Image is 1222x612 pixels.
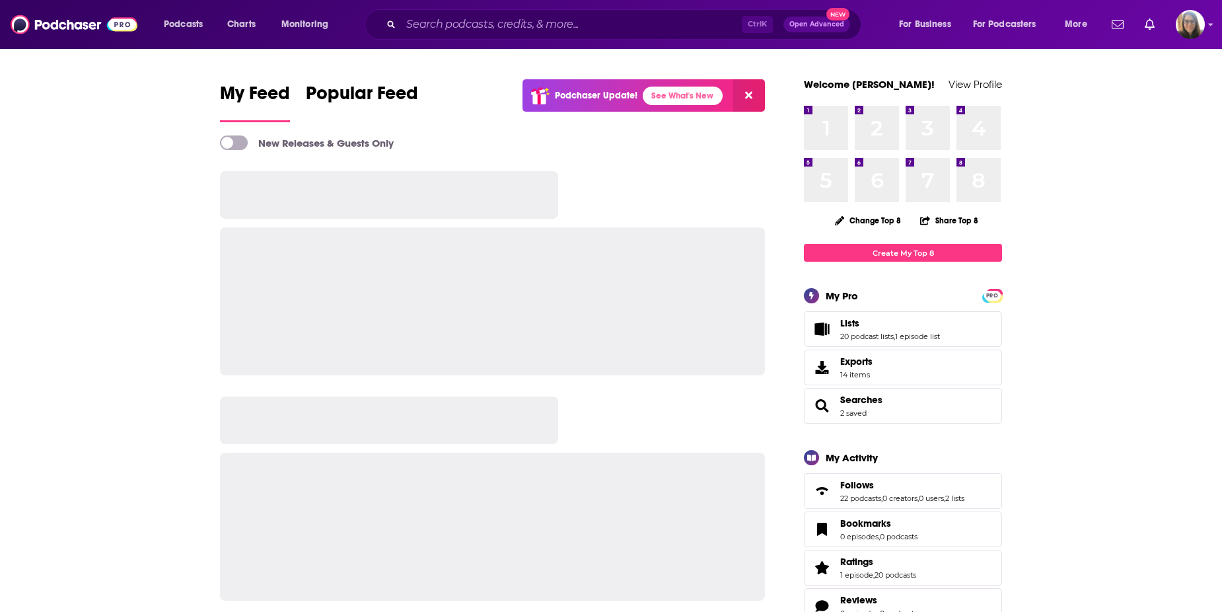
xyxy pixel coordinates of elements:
a: 0 creators [882,494,917,503]
button: Open AdvancedNew [783,17,850,32]
span: Logged in as akolesnik [1176,10,1205,39]
a: 1 episode list [895,332,940,341]
span: Lists [804,311,1002,347]
span: Ratings [804,550,1002,586]
a: My Feed [220,82,290,122]
span: Bookmarks [840,517,891,529]
div: My Activity [826,451,878,464]
span: Ratings [840,556,873,568]
span: For Podcasters [973,15,1036,34]
span: Searches [804,388,1002,424]
a: Create My Top 8 [804,244,1002,262]
a: Ratings [809,558,835,577]
a: 0 users [919,494,944,503]
a: PRO [984,290,1000,300]
span: Follows [804,473,1002,509]
a: 0 podcasts [880,532,917,541]
button: Show profile menu [1176,10,1205,39]
a: Exports [804,350,1002,385]
a: Lists [840,317,940,329]
span: 14 items [840,370,873,379]
a: Reviews [840,594,917,606]
span: Monitoring [281,15,328,34]
span: , [881,494,882,503]
span: Exports [840,356,873,367]
span: Ctrl K [742,16,773,33]
span: Podcasts [164,15,203,34]
span: Reviews [840,594,877,606]
button: open menu [890,14,968,35]
span: , [917,494,919,503]
span: PRO [984,291,1000,301]
span: Popular Feed [306,82,418,112]
a: Charts [219,14,264,35]
a: 2 lists [945,494,964,503]
span: Follows [840,479,874,491]
a: Follows [809,482,835,500]
img: User Profile [1176,10,1205,39]
a: Searches [809,397,835,415]
p: Podchaser Update! [555,90,637,101]
a: Ratings [840,556,916,568]
span: More [1065,15,1087,34]
span: For Business [899,15,951,34]
a: 20 podcasts [875,570,916,580]
a: Searches [840,394,882,406]
a: Popular Feed [306,82,418,122]
span: , [873,570,875,580]
a: 20 podcast lists [840,332,894,341]
span: New [826,8,850,20]
a: Bookmarks [840,517,917,529]
a: 0 episodes [840,532,879,541]
button: Change Top 8 [827,212,909,229]
button: open menu [155,14,220,35]
span: , [894,332,895,341]
button: open menu [272,14,345,35]
span: Charts [227,15,256,34]
a: 22 podcasts [840,494,881,503]
span: Open Advanced [789,21,844,28]
a: See What's New [643,87,723,105]
span: , [879,532,880,541]
a: Follows [840,479,964,491]
a: Lists [809,320,835,338]
button: Share Top 8 [919,208,979,233]
img: Podchaser - Follow, Share and Rate Podcasts [11,12,137,37]
a: View Profile [949,78,1002,91]
a: New Releases & Guests Only [220,135,394,150]
span: My Feed [220,82,290,112]
div: Search podcasts, credits, & more... [377,9,874,40]
span: Bookmarks [804,512,1002,547]
a: Show notifications dropdown [1106,13,1129,36]
a: Show notifications dropdown [1139,13,1160,36]
a: Welcome [PERSON_NAME]! [804,78,935,91]
input: Search podcasts, credits, & more... [401,14,742,35]
a: 1 episode [840,570,873,580]
button: open menu [964,14,1056,35]
div: My Pro [826,289,858,302]
a: 2 saved [840,408,867,418]
span: Exports [809,358,835,377]
span: , [944,494,945,503]
a: Bookmarks [809,520,835,539]
button: open menu [1056,14,1104,35]
span: Lists [840,317,859,329]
